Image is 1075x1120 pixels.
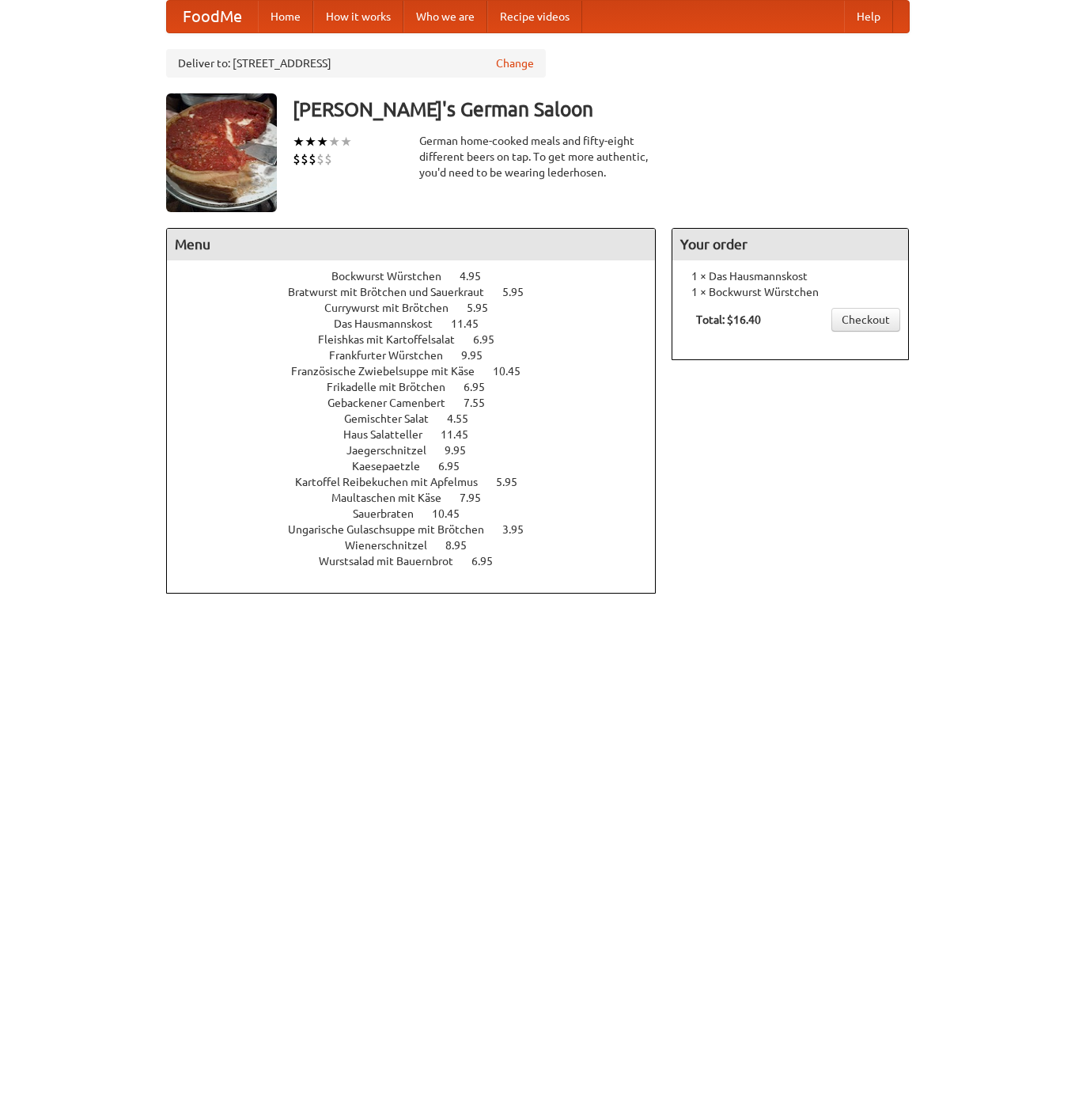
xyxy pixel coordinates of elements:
span: Wurstsalad mit Bauernbrot [319,555,469,568]
span: Haus Salatteller [343,428,438,441]
a: Bratwurst mit Brötchen und Sauerkraut 5.95 [288,286,553,298]
div: Deliver to: [STREET_ADDRESS] [166,49,546,78]
a: Help [844,1,893,32]
li: $ [324,150,332,168]
span: 7.95 [460,492,497,504]
a: Ungarische Gulaschsuppe mit Brötchen 3.95 [288,523,553,536]
span: Kaesepaetzle [352,460,436,473]
a: Wurstsalad mit Bauernbrot 6.95 [319,555,522,568]
span: 8.95 [445,539,483,552]
a: Change [496,55,534,71]
span: 5.95 [502,286,539,298]
span: 10.45 [493,365,536,378]
span: Fleishkas mit Kartoffelsalat [318,333,471,346]
a: Home [258,1,313,32]
span: Frankfurter Würstchen [329,349,459,362]
span: Sauerbraten [353,507,430,520]
span: 11.45 [451,317,494,330]
span: 9.95 [461,349,498,362]
span: Ungarische Gulaschsuppe mit Brötchen [288,523,500,536]
li: 1 × Bockwurst Würstchen [680,284,900,300]
span: 3.95 [502,523,539,536]
a: Kaesepaetzle 6.95 [352,460,489,473]
img: angular.jpg [166,93,277,212]
a: Recipe videos [487,1,582,32]
h3: [PERSON_NAME]'s German Saloon [293,93,910,125]
span: 9.95 [445,444,482,457]
li: $ [316,150,324,168]
span: Maultaschen mit Käse [331,492,457,504]
span: 4.55 [447,412,484,425]
a: Frikadelle mit Brötchen 6.95 [327,381,514,393]
li: ★ [340,133,352,150]
a: Fleishkas mit Kartoffelsalat 6.95 [318,333,524,346]
li: $ [301,150,308,168]
a: Wienerschnitzel 8.95 [345,539,496,552]
span: 6.95 [464,381,501,393]
a: Currywurst mit Brötchen 5.95 [324,302,517,314]
li: $ [293,150,301,168]
a: Jaegerschnitzel 9.95 [346,444,495,457]
span: Gebackener Camenbert [327,397,461,409]
span: 10.45 [432,507,475,520]
a: How it works [313,1,403,32]
span: Bratwurst mit Brötchen und Sauerkraut [288,286,500,298]
a: Bockwurst Würstchen 4.95 [331,270,510,283]
a: Gebackener Camenbert 7.55 [327,397,514,409]
span: Frikadelle mit Brötchen [327,381,461,393]
span: 6.95 [473,333,510,346]
a: Frankfurter Würstchen 9.95 [329,349,512,362]
span: Kartoffel Reibekuchen mit Apfelmus [295,476,494,488]
a: Haus Salatteller 11.45 [343,428,498,441]
li: $ [308,150,316,168]
li: ★ [305,133,316,150]
a: Das Hausmannskost 11.45 [334,317,508,330]
div: German home-cooked meals and fifty-eight different beers on tap. To get more authentic, you'd nee... [419,133,657,180]
span: 7.55 [464,397,501,409]
li: ★ [293,133,305,150]
a: Who we are [403,1,487,32]
span: 5.95 [467,302,504,314]
span: Französische Zwiebelsuppe mit Käse [291,365,490,378]
a: Checkout [831,308,900,332]
a: FoodMe [167,1,258,32]
span: Bockwurst Würstchen [331,270,457,283]
li: 1 × Das Hausmannskost [680,268,900,284]
span: Wienerschnitzel [345,539,443,552]
h4: Menu [167,229,656,260]
b: Total: $16.40 [696,313,761,326]
span: Currywurst mit Brötchen [324,302,464,314]
span: 11.45 [441,428,484,441]
span: 5.95 [496,476,533,488]
span: 6.95 [438,460,475,473]
span: 6.95 [471,555,509,568]
li: ★ [328,133,340,150]
h4: Your order [672,229,908,260]
a: Maultaschen mit Käse 7.95 [331,492,510,504]
span: Jaegerschnitzel [346,444,442,457]
a: Gemischter Salat 4.55 [344,412,498,425]
span: 4.95 [460,270,497,283]
a: Kartoffel Reibekuchen mit Apfelmus 5.95 [295,476,547,488]
a: Sauerbraten 10.45 [353,507,489,520]
span: Gemischter Salat [344,412,445,425]
span: Das Hausmannskost [334,317,449,330]
li: ★ [316,133,328,150]
a: Französische Zwiebelsuppe mit Käse 10.45 [291,365,550,378]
